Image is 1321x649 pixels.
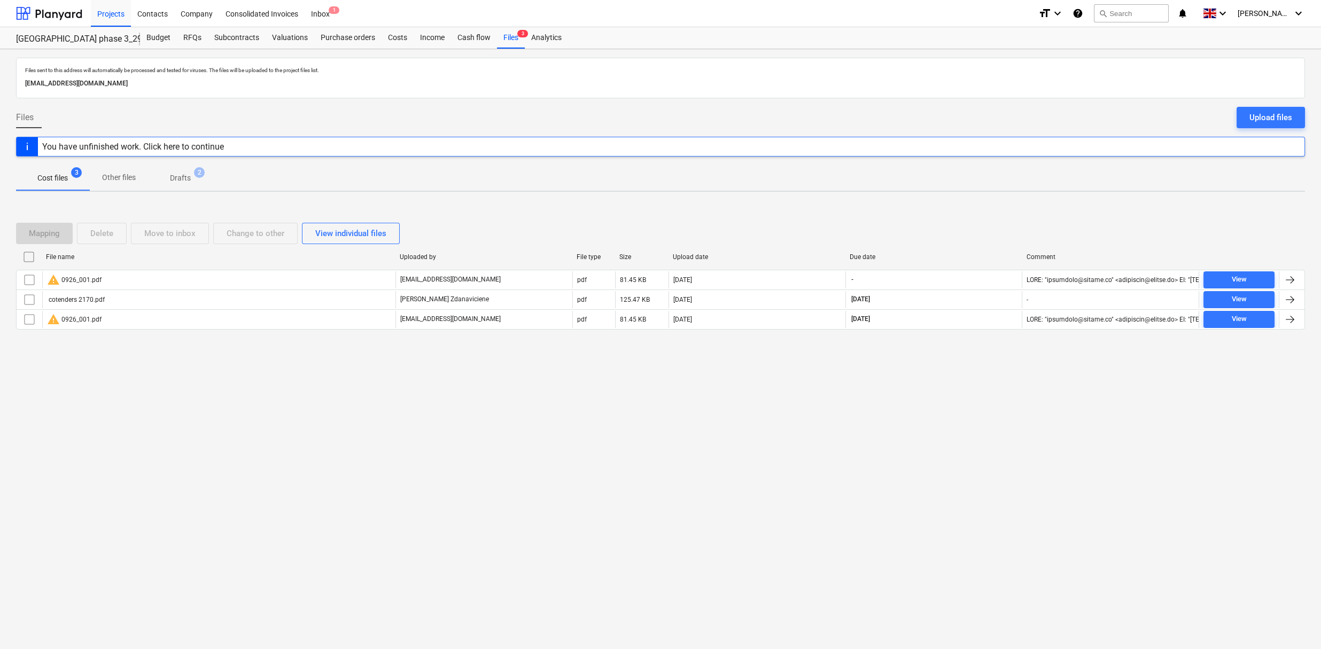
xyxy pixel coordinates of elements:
span: warning [47,313,60,326]
span: [DATE] [850,315,871,324]
div: Files [497,27,525,49]
span: [PERSON_NAME] Zdanaviciene [1238,9,1291,18]
p: Files sent to this address will automatically be processed and tested for viruses. The files will... [25,67,1296,74]
div: - [1027,296,1028,303]
i: keyboard_arrow_down [1216,7,1229,20]
div: File name [46,253,391,261]
button: View [1203,311,1275,328]
a: RFQs [177,27,208,49]
div: Uploaded by [400,253,568,261]
span: warning [47,273,60,286]
div: cotenders 2170.pdf [47,296,105,303]
i: format_size [1038,7,1051,20]
a: Files3 [497,27,525,49]
div: Due date [850,253,1018,261]
a: Valuations [266,27,314,49]
a: Analytics [525,27,568,49]
i: keyboard_arrow_down [1292,7,1305,20]
span: [DATE] [850,295,871,304]
div: View [1232,293,1247,306]
div: File type [577,253,611,261]
iframe: Chat Widget [1268,598,1321,649]
p: Cost files [37,173,68,184]
button: View individual files [302,223,400,244]
div: View individual files [315,226,386,240]
div: Size [619,253,664,261]
p: [EMAIL_ADDRESS][DOMAIN_NAME] [25,78,1296,89]
button: View [1203,291,1275,308]
i: notifications [1177,7,1188,20]
span: 2 [194,167,205,178]
p: Other files [102,172,136,183]
a: Income [414,27,451,49]
div: 125.47 KB [620,296,650,303]
a: Cash flow [451,27,497,49]
div: pdf [577,276,587,284]
span: search [1099,9,1107,18]
p: [EMAIL_ADDRESS][DOMAIN_NAME] [400,275,501,284]
div: View [1232,273,1247,286]
div: 0926_001.pdf [47,273,102,286]
div: pdf [577,296,587,303]
button: View [1203,271,1275,288]
div: 81.45 KB [620,316,646,323]
div: Comment [1027,253,1195,261]
span: Files [16,111,34,124]
div: [DATE] [673,276,692,284]
i: keyboard_arrow_down [1051,7,1064,20]
span: 1 [329,6,339,14]
p: [EMAIL_ADDRESS][DOMAIN_NAME] [400,315,501,324]
span: - [850,275,854,284]
div: You have unfinished work. Click here to continue [42,142,224,152]
div: View [1232,313,1247,325]
div: [DATE] [673,316,692,323]
button: Search [1094,4,1169,22]
div: pdf [577,316,587,323]
a: Purchase orders [314,27,382,49]
i: Knowledge base [1073,7,1083,20]
button: Upload files [1237,107,1305,128]
a: Costs [382,27,414,49]
a: Subcontracts [208,27,266,49]
a: Budget [140,27,177,49]
div: [GEOGRAPHIC_DATA] phase 3_2901993/2901994/2901995 [16,34,127,45]
p: [PERSON_NAME] Zdanaviciene [400,295,489,304]
p: Drafts [170,173,191,184]
div: [DATE] [673,296,692,303]
div: Upload date [673,253,841,261]
div: 0926_001.pdf [47,313,102,326]
span: 3 [517,30,528,37]
div: Upload files [1249,111,1292,124]
span: 3 [71,167,82,178]
div: 81.45 KB [620,276,646,284]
